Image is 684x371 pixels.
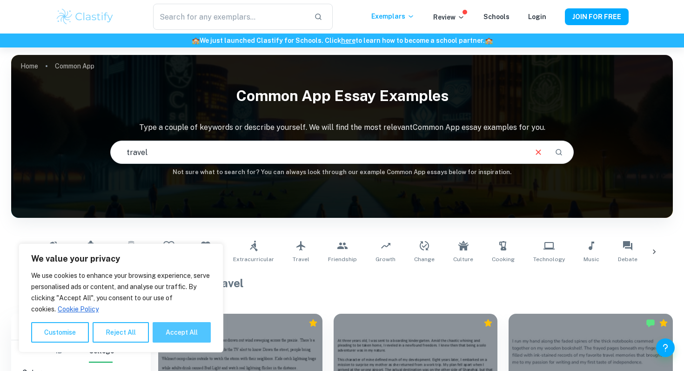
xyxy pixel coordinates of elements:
[565,8,629,25] button: JOIN FOR FREE
[646,318,655,328] img: Marked
[31,253,211,264] p: We value your privacy
[376,255,396,263] span: Growth
[583,255,599,263] span: Music
[485,37,493,44] span: 🏫
[153,322,211,343] button: Accept All
[492,255,515,263] span: Cooking
[192,37,200,44] span: 🏫
[341,37,355,44] a: here
[31,270,211,315] p: We use cookies to enhance your browsing experience, serve personalised ads or content, and analys...
[19,243,223,352] div: We value your privacy
[483,318,493,328] div: Premium
[57,305,99,313] a: Cookie Policy
[328,255,357,263] span: Friendship
[31,322,89,343] button: Customise
[308,318,318,328] div: Premium
[453,255,473,263] span: Culture
[414,255,435,263] span: Change
[528,13,546,20] a: Login
[55,7,114,26] img: Clastify logo
[530,143,547,161] button: Clear
[93,322,149,343] button: Reject All
[2,35,682,46] h6: We just launched Clastify for Schools. Click to learn how to become a school partner.
[55,61,94,71] p: Common App
[618,255,637,263] span: Debate
[551,144,567,160] button: Search
[433,12,465,22] p: Review
[11,122,673,133] p: Type a couple of keywords or describe yourself. We will find the most relevant Common App essay e...
[20,60,38,73] a: Home
[111,139,525,165] input: E.g. I love building drones, I used to be ashamed of my name...
[293,255,309,263] span: Travel
[371,11,415,21] p: Exemplars
[153,4,307,30] input: Search for any exemplars...
[44,275,640,291] h1: Common App essays related to:
[483,13,510,20] a: Schools
[233,255,274,263] span: Extracurricular
[659,318,668,328] div: Premium
[11,168,673,177] h6: Not sure what to search for? You can always look through our example Common App essays below for ...
[533,255,565,263] span: Technology
[656,338,675,357] button: Help and Feedback
[212,277,243,290] span: travel
[11,314,151,340] h6: Filter exemplars
[11,81,673,111] h1: Common App Essay Examples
